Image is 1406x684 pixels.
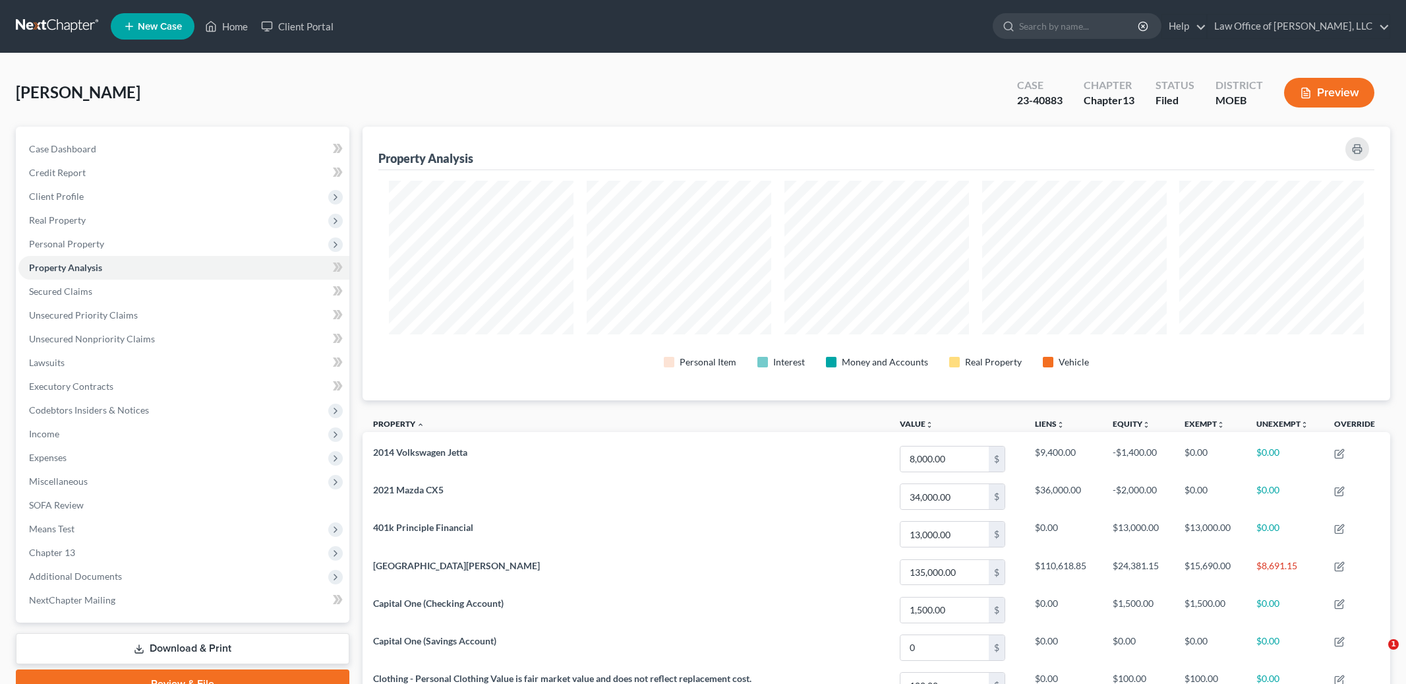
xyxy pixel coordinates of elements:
[1084,93,1134,108] div: Chapter
[1102,553,1174,591] td: $24,381.15
[29,333,155,344] span: Unsecured Nonpriority Claims
[1024,516,1102,553] td: $0.00
[1174,629,1246,666] td: $0.00
[29,594,115,606] span: NextChapter Mailing
[773,356,805,369] div: Interest
[1024,553,1102,591] td: $110,618.85
[16,82,140,102] span: [PERSON_NAME]
[29,286,92,297] span: Secured Claims
[1102,478,1174,516] td: -$2,000.00
[18,493,349,517] a: SOFA Review
[1324,411,1390,441] th: Override
[1024,440,1102,478] td: $9,400.00
[989,598,1005,623] div: $
[900,635,989,660] input: 0.00
[1246,440,1324,478] td: $0.00
[1388,639,1399,650] span: 1
[1156,78,1194,93] div: Status
[1142,421,1150,429] i: unfold_more
[29,357,65,368] span: Lawsuits
[1185,419,1225,429] a: Exemptunfold_more
[18,588,349,612] a: NextChapter Mailing
[18,161,349,185] a: Credit Report
[1246,516,1324,553] td: $0.00
[198,15,254,38] a: Home
[989,560,1005,585] div: $
[29,452,67,463] span: Expenses
[29,476,88,487] span: Miscellaneous
[29,262,102,273] span: Property Analysis
[373,522,473,533] span: 401k Principle Financial
[1208,15,1390,38] a: Law Office of [PERSON_NAME], LLC
[18,375,349,398] a: Executory Contracts
[1174,440,1246,478] td: $0.00
[373,560,540,571] span: [GEOGRAPHIC_DATA][PERSON_NAME]
[29,381,113,392] span: Executory Contracts
[18,327,349,351] a: Unsecured Nonpriority Claims
[1174,516,1246,553] td: $13,000.00
[1102,591,1174,629] td: $1,500.00
[18,303,349,327] a: Unsecured Priority Claims
[1123,94,1134,106] span: 13
[18,280,349,303] a: Secured Claims
[1019,14,1140,38] input: Search by name...
[925,421,933,429] i: unfold_more
[1256,419,1308,429] a: Unexemptunfold_more
[1156,93,1194,108] div: Filed
[965,356,1022,369] div: Real Property
[29,571,122,582] span: Additional Documents
[1174,591,1246,629] td: $1,500.00
[417,421,425,429] i: expand_less
[1024,478,1102,516] td: $36,000.00
[1217,421,1225,429] i: unfold_more
[1246,591,1324,629] td: $0.00
[900,522,989,547] input: 0.00
[1102,629,1174,666] td: $0.00
[29,214,86,226] span: Real Property
[373,635,496,646] span: Capital One (Savings Account)
[378,150,473,166] div: Property Analysis
[138,22,182,32] span: New Case
[900,419,933,429] a: Valueunfold_more
[1024,591,1102,629] td: $0.00
[1035,419,1065,429] a: Liensunfold_more
[842,356,928,369] div: Money and Accounts
[373,673,751,684] span: Clothing - Personal Clothing Value is fair market value and does not reflect replacement cost.
[254,15,340,38] a: Client Portal
[1017,93,1063,108] div: 23-40883
[1102,440,1174,478] td: -$1,400.00
[989,522,1005,547] div: $
[900,560,989,585] input: 0.00
[900,447,989,472] input: 0.00
[1059,356,1089,369] div: Vehicle
[680,356,736,369] div: Personal Item
[29,428,59,439] span: Income
[18,351,349,375] a: Lawsuits
[1246,553,1324,591] td: $8,691.15
[1361,639,1393,671] iframe: Intercom live chat
[29,499,84,511] span: SOFA Review
[29,547,75,558] span: Chapter 13
[29,523,74,534] span: Means Test
[18,256,349,280] a: Property Analysis
[1162,15,1206,38] a: Help
[29,404,149,416] span: Codebtors Insiders & Notices
[1017,78,1063,93] div: Case
[1057,421,1065,429] i: unfold_more
[29,167,86,178] span: Credit Report
[1216,93,1263,108] div: MOEB
[29,143,96,154] span: Case Dashboard
[1113,419,1150,429] a: Equityunfold_more
[29,191,84,202] span: Client Profile
[989,635,1005,660] div: $
[989,484,1005,509] div: $
[1246,478,1324,516] td: $0.00
[989,447,1005,472] div: $
[1102,516,1174,553] td: $13,000.00
[29,309,138,321] span: Unsecured Priority Claims
[900,484,989,509] input: 0.00
[1024,629,1102,666] td: $0.00
[18,137,349,161] a: Case Dashboard
[1216,78,1263,93] div: District
[1246,629,1324,666] td: $0.00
